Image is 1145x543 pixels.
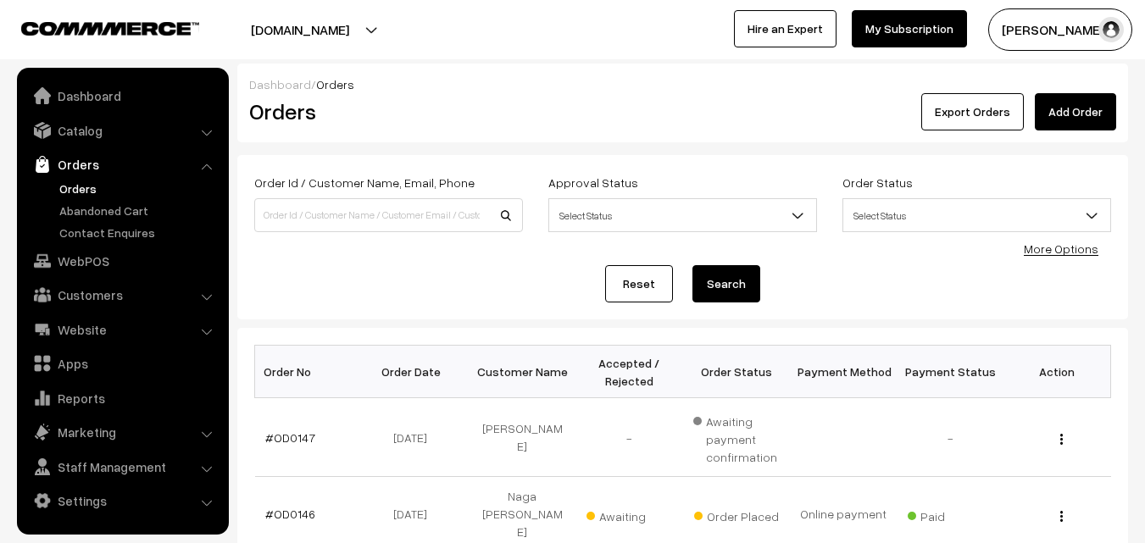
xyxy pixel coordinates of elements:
button: Search [692,265,760,302]
span: Awaiting [586,503,671,525]
a: #OD0146 [265,507,315,521]
a: Dashboard [21,80,223,111]
a: Reset [605,265,673,302]
span: Paid [908,503,992,525]
img: Menu [1060,511,1063,522]
a: Apps [21,348,223,379]
a: Staff Management [21,452,223,482]
span: Select Status [549,201,816,230]
label: Approval Status [548,174,638,191]
span: Select Status [843,201,1110,230]
input: Order Id / Customer Name / Customer Email / Customer Phone [254,198,523,232]
span: Orders [316,77,354,91]
a: More Options [1024,241,1098,256]
span: Awaiting payment confirmation [693,408,780,466]
button: [DOMAIN_NAME] [192,8,409,51]
span: Select Status [842,198,1111,232]
a: Dashboard [249,77,311,91]
th: Order Status [683,346,790,398]
img: user [1098,17,1124,42]
td: [DATE] [362,398,469,477]
a: Marketing [21,417,223,447]
th: Payment Status [897,346,1003,398]
a: Website [21,314,223,345]
a: Settings [21,485,223,516]
button: Export Orders [921,93,1024,130]
th: Payment Method [790,346,897,398]
a: Contact Enquires [55,224,223,241]
a: My Subscription [852,10,967,47]
th: Order Date [362,346,469,398]
a: COMMMERCE [21,17,170,37]
td: - [575,398,682,477]
span: Order Placed [694,503,779,525]
a: #OD0147 [265,430,315,445]
th: Accepted / Rejected [575,346,682,398]
a: Reports [21,383,223,413]
a: Hire an Expert [734,10,837,47]
a: Orders [21,149,223,180]
button: [PERSON_NAME] [988,8,1132,51]
td: [PERSON_NAME] [469,398,575,477]
span: Select Status [548,198,817,232]
a: Orders [55,180,223,197]
th: Action [1003,346,1110,398]
a: Abandoned Cart [55,202,223,219]
th: Order No [255,346,362,398]
a: Catalog [21,115,223,146]
a: Add Order [1035,93,1116,130]
a: WebPOS [21,246,223,276]
a: Customers [21,280,223,310]
h2: Orders [249,98,521,125]
div: / [249,75,1116,93]
td: - [897,398,1003,477]
th: Customer Name [469,346,575,398]
label: Order Status [842,174,913,191]
img: Menu [1060,434,1063,445]
img: COMMMERCE [21,22,199,35]
label: Order Id / Customer Name, Email, Phone [254,174,475,191]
